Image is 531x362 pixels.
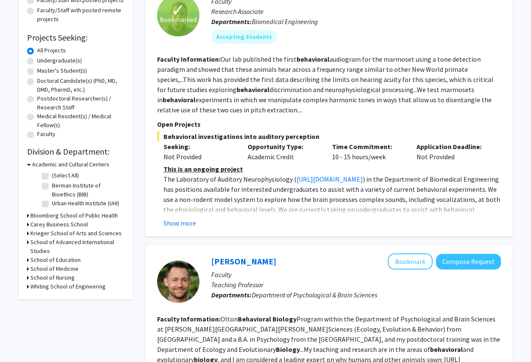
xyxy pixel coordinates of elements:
h2: Projects Seeking: [27,33,124,43]
p: Faculty [211,269,501,280]
label: (Select All) [52,171,79,180]
button: Compose Request to Andrew Gallup [436,254,501,269]
h3: School of Advanced International Studies [30,238,124,256]
label: Medical Resident(s) / Medical Fellow(s) [37,112,124,130]
button: Show more [163,218,196,228]
h3: School of Education [30,256,81,264]
b: behavioral [237,85,270,94]
b: Faculty Information: [157,315,221,323]
h3: Whiting School of Engineering [30,282,106,291]
h3: School of Medicine [30,264,79,273]
button: Add Andrew Gallup to Bookmarks [388,253,433,269]
h3: Bloomberg School of Public Health [30,211,118,220]
div: 10 - 15 hours/week [326,142,410,162]
span: Bookmarked [160,14,197,24]
label: Urban Health Institute (UHI) [52,199,119,208]
b: Faculty Information: [157,55,221,63]
a: [URL][DOMAIN_NAME] [297,175,363,183]
b: Departments: [211,17,252,26]
b: behavioral [297,55,329,63]
b: Biology [276,345,300,354]
span: The Laboratory of Auditory Neurophysiology ( [163,175,297,183]
mat-chip: Accepting Students [211,30,277,44]
h3: Academic and Cultural Centers [32,160,109,169]
iframe: Chat [6,324,36,356]
span: Department of Psychological & Brain Sciences [252,291,377,299]
a: [PERSON_NAME] [211,256,276,267]
p: Research Associate [211,6,501,16]
p: Time Commitment: [332,142,404,152]
h3: Carey Business School [30,220,88,229]
b: Behavioral [238,315,271,323]
label: All Projects [37,46,66,55]
h3: Krieger School of Arts and Sciences [30,229,122,238]
b: behavioral [163,95,196,104]
p: Seeking: [163,142,235,152]
p: Open Projects [157,119,501,129]
p: Teaching Professor [211,280,501,290]
p: Application Deadline: [417,142,488,152]
b: Biology [272,315,297,323]
fg-read-more: Our lab published the first audiogram for the marmoset using a tone detection paradigm and showed... [157,55,493,114]
label: Undergraduate(s) [37,56,82,65]
p: Opportunity Type: [248,142,319,152]
span: ✓ [171,6,185,14]
h3: School of Nursing [30,273,75,282]
b: behavioral [430,345,463,354]
b: Departments: [211,291,252,299]
span: Behavioral investigations into auditory perception [157,131,501,142]
div: Not Provided [163,152,235,162]
label: Berman Institute of Bioethics (BIB) [52,181,122,199]
label: Master's Student(s) [37,66,87,75]
label: Doctoral Candidate(s) (PhD, MD, DMD, PharmD, etc.) [37,76,124,94]
div: Not Provided [410,142,495,162]
label: Faculty/Staff with posted remote projects [37,6,124,24]
label: Faculty [37,130,55,139]
div: Academic Credit [241,142,326,162]
label: Postdoctoral Researcher(s) / Research Staff [37,94,124,112]
span: Biomedical Engineering [252,17,318,26]
h2: Division & Department: [27,147,124,157]
u: This is an ongoing project [163,165,243,173]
